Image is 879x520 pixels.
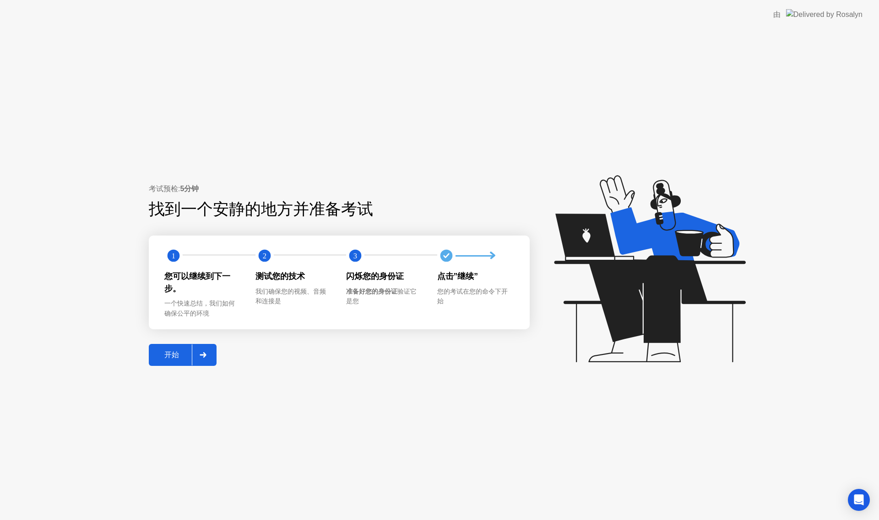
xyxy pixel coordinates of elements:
div: 开始 [152,350,192,360]
div: 测试您的技术 [255,270,332,282]
b: 准备好您的身份证 [346,288,397,295]
div: 闪烁您的身份证 [346,270,423,282]
div: 点击”继续” [437,270,514,282]
div: 验证它是您 [346,287,423,306]
text: 2 [262,252,266,260]
div: 您的考试在您的命令下开始 [437,287,514,306]
text: 3 [353,252,357,260]
div: 一个快速总结，我们如何确保公平的环境 [164,299,241,318]
div: 由 [773,9,781,20]
div: 找到一个安静的地方并准备考试 [149,197,472,221]
div: 我们确保您的视频、音频和连接是 [255,287,332,306]
text: 1 [172,252,175,260]
b: 5分钟 [180,185,199,193]
div: 考试预检: [149,183,530,194]
img: Delivered by Rosalyn [786,9,863,20]
div: Open Intercom Messenger [848,489,870,511]
button: 开始 [149,344,217,366]
div: 您可以继续到下一步。 [164,270,241,295]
